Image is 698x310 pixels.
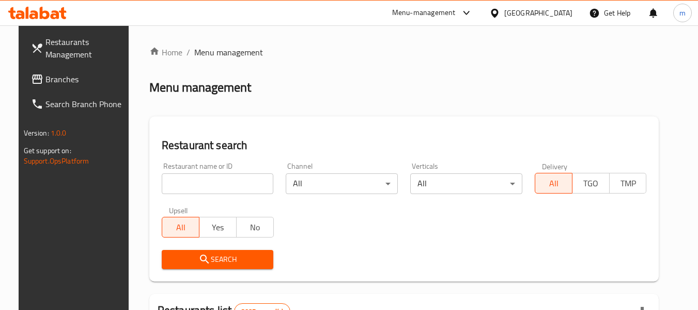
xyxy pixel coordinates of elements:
[162,173,274,194] input: Search for restaurant name or ID..
[23,29,135,67] a: Restaurants Management
[679,7,686,19] span: m
[204,220,232,235] span: Yes
[410,173,522,194] div: All
[504,7,572,19] div: [GEOGRAPHIC_DATA]
[614,176,643,191] span: TMP
[23,67,135,92] a: Branches
[187,46,190,58] li: /
[45,73,127,85] span: Branches
[24,144,71,157] span: Get support on:
[51,126,67,140] span: 1.0.0
[392,7,456,19] div: Menu-management
[241,220,270,235] span: No
[236,217,274,238] button: No
[535,173,572,194] button: All
[45,36,127,61] span: Restaurants Management
[24,154,89,168] a: Support.OpsPlatform
[24,126,49,140] span: Version:
[166,220,195,235] span: All
[286,173,398,194] div: All
[149,46,659,58] nav: breadcrumb
[609,173,647,194] button: TMP
[162,250,274,269] button: Search
[572,173,610,194] button: TGO
[23,92,135,116] a: Search Branch Phone
[539,176,568,191] span: All
[162,217,199,238] button: All
[149,79,251,96] h2: Menu management
[149,46,182,58] a: Home
[45,98,127,110] span: Search Branch Phone
[199,217,237,238] button: Yes
[577,176,606,191] span: TGO
[194,46,263,58] span: Menu management
[542,163,568,170] label: Delivery
[169,206,188,214] label: Upsell
[170,253,266,266] span: Search
[162,138,647,153] h2: Restaurant search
